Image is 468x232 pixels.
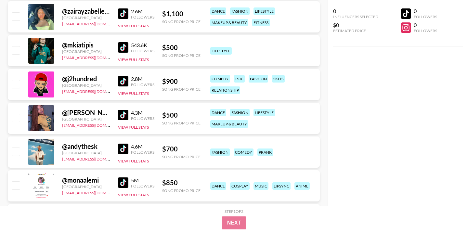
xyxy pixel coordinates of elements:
div: anime [294,182,310,190]
div: Influencers Selected [333,14,378,19]
div: @ zairayzabelleee [62,7,110,15]
div: poc [234,75,245,83]
div: Followers [131,82,154,87]
div: 5M [131,177,154,184]
a: [EMAIL_ADDRESS][DOMAIN_NAME] [62,20,127,26]
div: Followers [414,14,437,19]
div: $ 1,100 [162,10,201,18]
a: [EMAIL_ADDRESS][DOMAIN_NAME] [62,189,127,195]
div: comedy [210,75,230,83]
img: TikTok [118,76,128,86]
div: fitness [252,19,270,26]
div: $ 850 [162,179,201,187]
div: Followers [131,184,154,188]
div: dance [210,182,226,190]
button: View Full Stats [118,125,149,130]
div: 4.6M [131,143,154,150]
div: fashion [230,7,250,15]
div: [GEOGRAPHIC_DATA] [62,49,110,54]
div: makeup & beauty [210,19,248,26]
div: $ 500 [162,44,201,52]
button: View Full Stats [118,91,149,96]
button: View Full Stats [118,192,149,197]
div: [GEOGRAPHIC_DATA] [62,117,110,122]
div: $ 500 [162,111,201,119]
div: music [253,182,268,190]
div: fashion [210,148,230,156]
div: lipsync [272,182,291,190]
div: [GEOGRAPHIC_DATA] [62,184,110,189]
div: comedy [234,148,253,156]
div: Followers [131,15,154,19]
div: Song Promo Price [162,19,201,24]
div: Estimated Price [333,28,378,33]
img: TikTok [118,177,128,188]
div: 0 [414,22,437,28]
div: Song Promo Price [162,121,201,125]
div: 4.3M [131,110,154,116]
div: dance [210,109,226,116]
a: [EMAIL_ADDRESS][DOMAIN_NAME] [62,88,127,94]
div: $ 700 [162,145,201,153]
div: @ monaalemi [62,176,110,184]
div: Followers [131,116,154,121]
div: Step 1 of 2 [225,209,243,214]
div: skits [272,75,285,83]
div: Song Promo Price [162,154,201,159]
div: Song Promo Price [162,87,201,92]
div: makeup & beauty [210,120,248,128]
div: [GEOGRAPHIC_DATA] [62,150,110,155]
div: fashion [249,75,268,83]
div: 2.8M [131,76,154,82]
button: Next [222,216,246,229]
div: lifestyle [210,47,232,55]
div: $ 900 [162,77,201,85]
a: [EMAIL_ADDRESS][DOMAIN_NAME] [62,155,127,161]
div: @ [PERSON_NAME] [62,109,110,117]
div: @ mkiatipis [62,41,110,49]
div: prank [257,148,273,156]
a: [EMAIL_ADDRESS][DOMAIN_NAME] [62,54,127,60]
div: Followers [131,150,154,155]
img: TikTok [118,110,128,120]
div: Song Promo Price [162,53,201,58]
div: 0 [333,8,378,14]
img: TikTok [118,144,128,154]
div: [GEOGRAPHIC_DATA] [62,83,110,88]
div: cosplay [230,182,250,190]
div: $0 [333,22,378,28]
div: [GEOGRAPHIC_DATA] [62,15,110,20]
div: Followers [131,48,154,53]
button: View Full Stats [118,159,149,163]
div: Song Promo Price [162,188,201,193]
div: lifestyle [253,109,275,116]
img: TikTok [118,8,128,19]
div: lifestyle [253,7,275,15]
div: 543.6K [131,42,154,48]
a: [EMAIL_ADDRESS][DOMAIN_NAME] [62,122,127,128]
div: dance [210,7,226,15]
button: View Full Stats [118,57,149,62]
div: 2.6M [131,8,154,15]
div: 0 [414,8,437,14]
div: @ j2hundred [62,75,110,83]
div: Followers [414,28,437,33]
div: @ andythesk [62,142,110,150]
div: relationship [210,86,240,94]
div: fashion [230,109,250,116]
button: View Full Stats [118,23,149,28]
img: TikTok [118,42,128,53]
